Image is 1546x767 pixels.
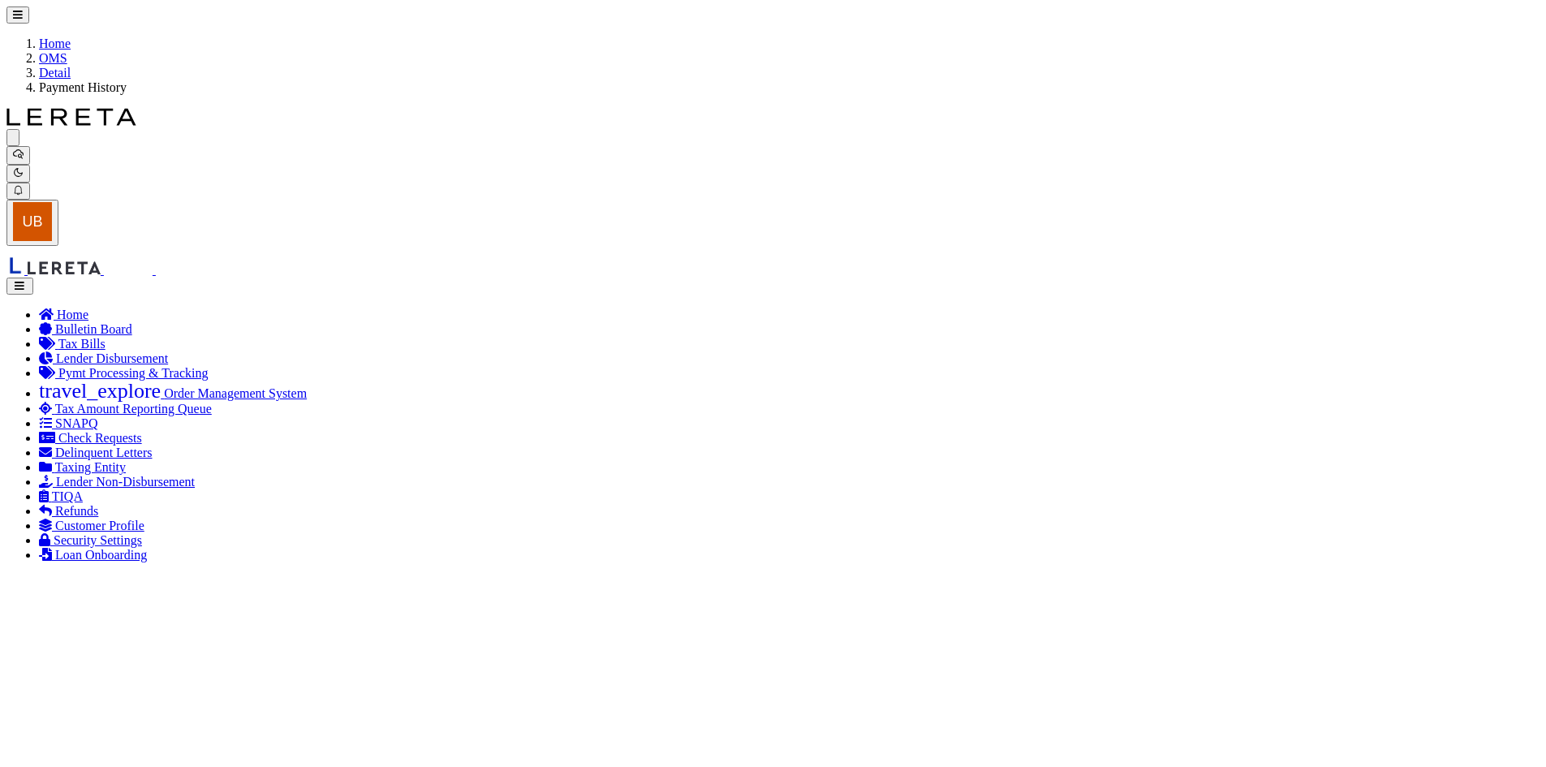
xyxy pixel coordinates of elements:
[39,416,97,430] a: SNAPQ
[39,504,98,518] a: Refunds
[39,519,144,532] a: Customer Profile
[56,351,168,365] span: Lender Disbursement
[39,37,71,50] a: Home
[6,108,136,126] img: logo-dark.svg
[57,308,88,321] span: Home
[39,351,168,365] a: Lender Disbursement
[39,460,126,474] a: Taxing Entity
[39,80,1540,95] li: Payment History
[164,386,307,400] span: Order Management System
[39,322,132,336] a: Bulletin Board
[55,548,147,562] span: Loan Onboarding
[39,475,195,489] a: Lender Non-Disbursement
[39,489,83,503] a: TIQA
[52,489,83,503] span: TIQA
[39,51,67,65] a: OMS
[39,381,161,402] i: travel_explore
[58,337,106,351] span: Tax Bills
[39,366,208,380] a: Pymt Processing & Tracking
[55,519,144,532] span: Customer Profile
[39,533,142,547] a: Security Settings
[39,308,88,321] a: Home
[39,431,142,445] a: Check Requests
[58,431,142,445] span: Check Requests
[39,548,147,562] a: Loan Onboarding
[55,460,126,474] span: Taxing Entity
[55,416,97,430] span: SNAPQ
[13,202,52,241] img: svg+xml;base64,PHN2ZyB4bWxucz0iaHR0cDovL3d3dy53My5vcmcvMjAwMC9zdmciIHBvaW50ZXItZXZlbnRzPSJub25lIi...
[58,366,208,380] span: Pymt Processing & Tracking
[55,504,98,518] span: Refunds
[56,475,195,489] span: Lender Non-Disbursement
[39,386,307,400] a: travel_explore Order Management System
[39,446,153,459] a: Delinquent Letters
[55,322,132,336] span: Bulletin Board
[54,533,142,547] span: Security Settings
[55,402,212,416] span: Tax Amount Reporting Queue
[39,402,212,416] a: Tax Amount Reporting Queue
[39,337,106,351] a: Tax Bills
[140,108,269,126] img: logo-light.svg
[55,446,153,459] span: Delinquent Letters
[39,66,71,80] a: Detail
